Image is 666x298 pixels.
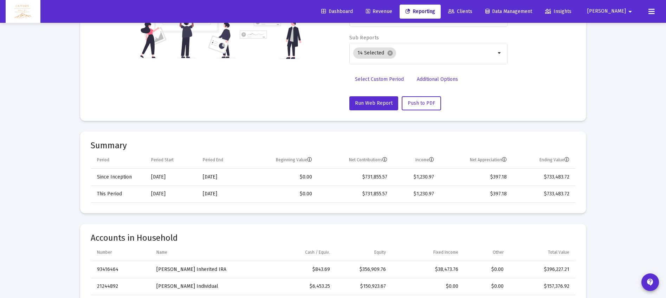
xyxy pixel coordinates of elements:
[203,190,242,197] div: [DATE]
[264,244,335,261] td: Column Cash / Equiv.
[513,283,569,290] div: $157,376.92
[355,100,393,106] span: Run Web Report
[355,76,404,82] span: Select Custom Period
[97,250,112,255] div: Number
[321,8,353,14] span: Dashboard
[509,244,575,261] td: Column Total Value
[448,8,472,14] span: Clients
[387,50,393,56] mat-icon: cancel
[442,5,478,19] a: Clients
[646,278,654,286] mat-icon: contact_support
[512,186,575,202] td: $733,483.72
[402,96,441,110] button: Push to PDF
[91,278,152,295] td: 21244892
[151,261,263,278] td: [PERSON_NAME] Inherited IRA
[156,250,167,255] div: Name
[439,152,512,169] td: Column Net Appreciation
[317,186,392,202] td: $731,855.57
[463,244,509,261] td: Column Other
[539,157,569,163] div: Ending Value
[439,186,512,202] td: $397.18
[203,174,242,181] div: [DATE]
[151,190,193,197] div: [DATE]
[305,250,330,255] div: Cash / Equiv.
[349,35,379,41] label: Sub Reports
[360,5,398,19] a: Revenue
[247,169,317,186] td: $0.00
[151,278,263,295] td: [PERSON_NAME] Individual
[151,244,263,261] td: Column Name
[392,169,439,186] td: $1,230.97
[91,244,152,261] td: Column Number
[587,8,626,14] span: [PERSON_NAME]
[316,5,358,19] a: Dashboard
[366,8,392,14] span: Revenue
[392,186,439,202] td: $1,230.97
[539,5,577,19] a: Insights
[480,5,538,19] a: Data Management
[91,152,146,169] td: Column Period
[579,4,643,18] button: [PERSON_NAME]
[548,250,569,255] div: Total Value
[340,283,386,290] div: $150,923.67
[91,186,146,202] td: This Period
[276,157,312,163] div: Beginning Value
[349,96,398,110] button: Run Web Report
[485,8,532,14] span: Data Management
[408,100,435,106] span: Push to PDF
[468,283,504,290] div: $0.00
[405,8,435,14] span: Reporting
[415,157,434,163] div: Income
[439,169,512,186] td: $397.18
[374,250,386,255] div: Equity
[151,174,193,181] div: [DATE]
[335,244,391,261] td: Column Equity
[91,142,576,149] mat-card-title: Summary
[391,244,463,261] td: Column Fixed Income
[91,234,576,241] mat-card-title: Accounts in Household
[146,152,198,169] td: Column Period Start
[512,169,575,186] td: $733,483.72
[626,5,634,19] mat-icon: arrow_drop_down
[433,250,458,255] div: Fixed Income
[512,152,575,169] td: Column Ending Value
[468,266,504,273] div: $0.00
[513,266,569,273] div: $396,227.21
[392,152,439,169] td: Column Income
[496,49,504,57] mat-icon: arrow_drop_down
[91,152,576,203] div: Data grid
[203,157,223,163] div: Period End
[340,266,386,273] div: $356,909.76
[396,283,458,290] div: $0.00
[353,47,396,59] mat-chip: 14 Selected
[198,152,247,169] td: Column Period End
[151,157,174,163] div: Period Start
[396,266,458,273] div: $38,473.76
[493,250,504,255] div: Other
[545,8,571,14] span: Insights
[317,169,392,186] td: $731,855.57
[247,152,317,169] td: Column Beginning Value
[269,283,330,290] div: $6,453.25
[400,5,441,19] a: Reporting
[97,157,109,163] div: Period
[417,76,458,82] span: Additional Options
[240,5,301,59] img: reporting-alt
[247,186,317,202] td: $0.00
[91,261,152,278] td: 93416464
[269,266,330,273] div: $843.69
[317,152,392,169] td: Column Net Contributions
[11,5,35,19] img: Dashboard
[470,157,507,163] div: Net Appreciation
[349,157,387,163] div: Net Contributions
[91,169,146,186] td: Since Inception
[353,46,496,60] mat-chip-list: Selection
